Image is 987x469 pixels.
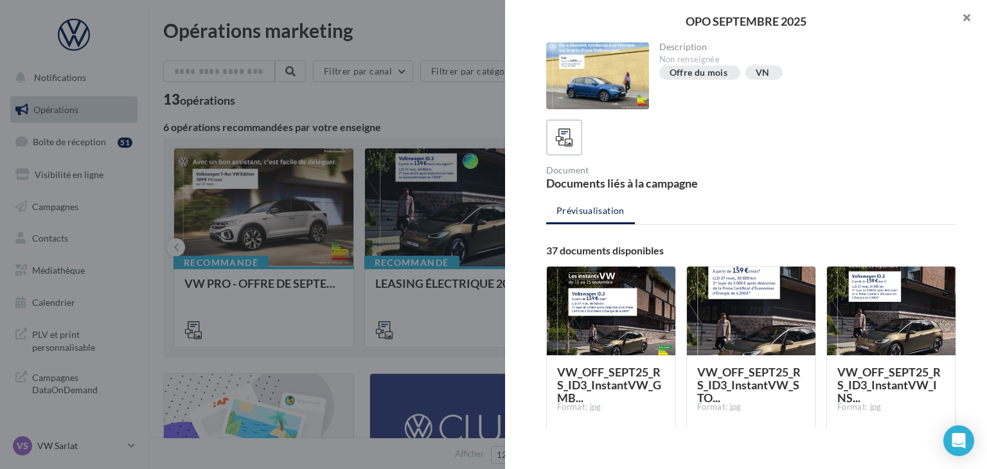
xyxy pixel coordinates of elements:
[557,402,665,413] div: Format: jpg
[670,68,728,78] div: Offre du mois
[557,365,661,405] span: VW_OFF_SEPT25_RS_ID3_InstantVW_GMB...
[526,15,966,27] div: OPO SEPTEMBRE 2025
[837,402,945,413] div: Format: jpg
[546,245,956,256] div: 37 documents disponibles
[756,68,770,78] div: VN
[943,425,974,456] div: Open Intercom Messenger
[697,402,805,413] div: Format: jpg
[546,166,746,175] div: Document
[659,42,947,51] div: Description
[697,365,801,405] span: VW_OFF_SEPT25_RS_ID3_InstantVW_STO...
[837,365,941,405] span: VW_OFF_SEPT25_RS_ID3_InstantVW_INS...
[659,54,947,66] div: Non renseignée
[546,177,746,189] div: Documents liés à la campagne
